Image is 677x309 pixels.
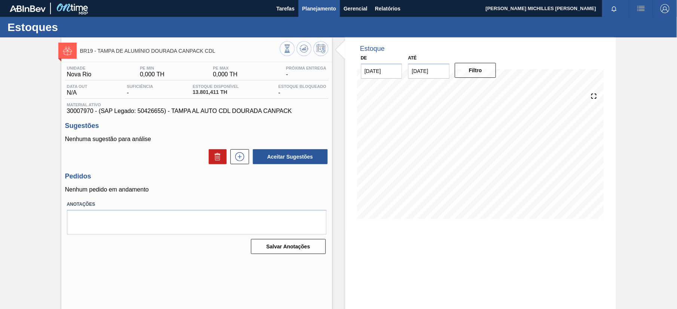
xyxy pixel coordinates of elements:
span: PE MIN [140,66,165,70]
div: N/A [65,84,89,96]
button: Filtro [455,63,496,78]
button: Salvar Anotações [251,239,326,254]
h3: Sugestões [65,122,328,130]
img: Logout [661,4,670,13]
span: 0,000 TH [213,71,238,78]
span: Tarefas [276,4,295,13]
span: 30007970 - (SAP Legado: 50426655) - TAMPA AL AUTO CDL DOURADA CANPACK [67,108,327,114]
button: Atualizar Gráfico [297,41,312,56]
span: Data out [67,84,88,89]
div: Nova sugestão [227,149,249,164]
span: Estoque Disponível [193,84,239,89]
span: Planejamento [302,4,336,13]
img: Ícone [63,46,72,55]
p: Nenhum pedido em andamento [65,186,328,193]
span: Próxima Entrega [286,66,327,70]
span: Material ativo [67,103,327,107]
span: Suficiência [127,84,153,89]
span: BR19 - TAMPA DE ALUMÍNIO DOURADA CANPACK CDL [80,48,280,54]
button: Aceitar Sugestões [253,149,328,164]
span: 0,000 TH [140,71,165,78]
button: Visão Geral dos Estoques [280,41,295,56]
div: - [284,66,328,78]
input: dd/mm/yyyy [408,64,450,79]
button: Notificações [602,3,626,14]
div: Estoque [360,45,385,53]
label: Até [408,55,417,61]
input: dd/mm/yyyy [361,64,402,79]
span: Unidade [67,66,92,70]
span: 13.801,411 TH [193,89,239,95]
img: userActions [637,4,646,13]
h1: Estoques [7,23,140,31]
div: Aceitar Sugestões [249,149,328,165]
div: Excluir Sugestões [205,149,227,164]
button: Programar Estoque [313,41,328,56]
label: Anotações [67,199,327,210]
span: PE MAX [213,66,238,70]
span: Nova Rio [67,71,92,78]
div: - [125,84,155,96]
div: - [276,84,328,96]
span: Gerencial [344,4,368,13]
span: Relatórios [375,4,401,13]
label: De [361,55,367,61]
p: Nenhuma sugestão para análise [65,136,328,143]
h3: Pedidos [65,172,328,180]
span: Estoque Bloqueado [278,84,326,89]
img: TNhmsLtSVTkK8tSr43FrP2fwEKptu5GPRR3wAAAABJRU5ErkJggg== [10,5,46,12]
